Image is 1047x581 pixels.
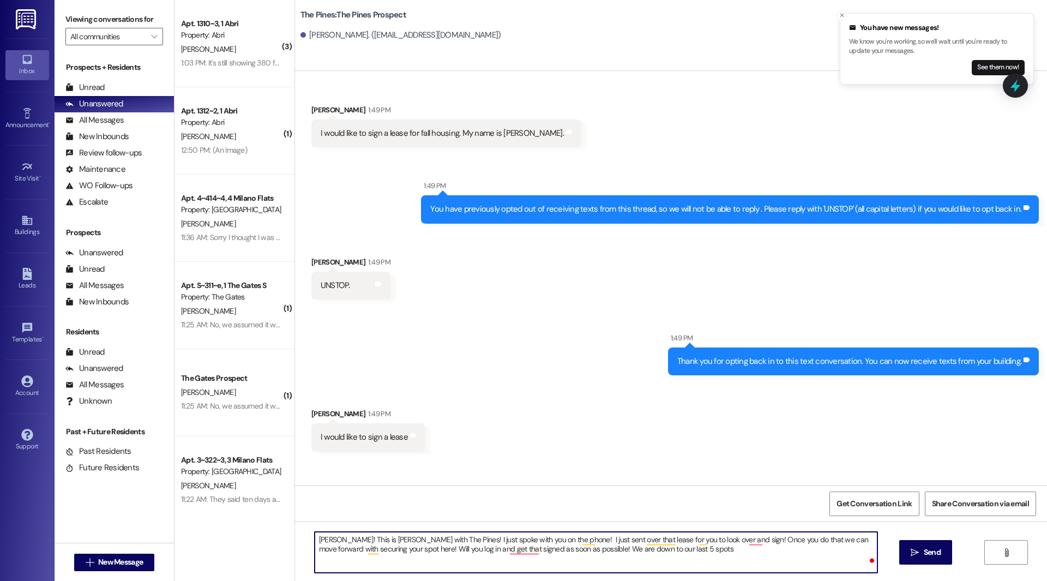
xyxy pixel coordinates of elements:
button: Share Conversation via email [925,492,1036,516]
div: 11:25 AM: No, we assumed it would've been caught before we moved in [181,401,405,411]
i:  [1002,548,1010,557]
div: UNSTOP. [321,280,350,291]
div: Future Residents [65,462,139,474]
div: Unanswered [65,247,123,259]
div: Thank you for opting back in to this text conversation. You can now receive texts from your build... [677,356,1021,367]
img: ResiDesk Logo [16,9,38,29]
div: 1:49 PM [421,180,446,191]
div: Apt. 3~322~3, 3 Milano Flats [181,454,282,466]
div: Unanswered [65,98,123,110]
div: 11:22 AM: They said ten days at the very latest, and I can cover any fees that an extension might... [181,494,501,504]
div: [PERSON_NAME] [311,104,581,119]
span: Send [924,547,941,558]
div: Escalate [65,196,108,208]
div: Prospects + Residents [55,62,174,73]
span: [PERSON_NAME] [181,44,236,54]
div: All Messages [65,379,124,391]
span: • [42,334,44,342]
label: Viewing conversations for [65,11,163,28]
div: New Inbounds [65,296,129,308]
div: Property: The Gates [181,291,282,303]
span: [PERSON_NAME] [181,131,236,141]
a: Support [5,426,49,455]
div: 1:49 PM [365,104,390,116]
span: [PERSON_NAME] [181,387,236,397]
button: Close toast [837,10,847,21]
span: • [39,173,41,181]
div: Maintenance [65,164,125,175]
span: [PERSON_NAME] [181,219,236,229]
a: Buildings [5,211,49,241]
div: 1:49 PM [365,256,390,268]
button: Send [899,540,952,565]
i:  [151,32,157,41]
textarea: To enrich screen reader interactions, please activate Accessibility in Grammarly extension settings [315,532,877,573]
a: Account [5,372,49,402]
div: Apt. S~311~e, 1 The Gates S [181,280,282,291]
a: Inbox [5,50,49,80]
div: Property: [GEOGRAPHIC_DATA] Flats [181,466,282,477]
div: Past + Future Residents [55,426,174,438]
div: Unread [65,82,105,93]
p: We know you're working, so we'll wait until you're ready to update your messages. [849,37,1025,56]
div: [PERSON_NAME] [311,256,390,272]
div: [PERSON_NAME] [311,408,425,423]
div: 1:49 PM [365,408,390,420]
div: Unanswered [65,363,123,374]
div: All Messages [65,115,124,126]
div: Apt. 4~414~4, 4 Milano Flats [181,193,282,204]
div: Property: Abri [181,29,282,41]
span: Get Conversation Link [837,498,912,510]
div: All Messages [65,280,124,291]
div: New Inbounds [65,131,129,142]
span: New Message [98,556,143,568]
span: Share Conversation via email [932,498,1029,510]
div: You have previously opted out of receiving texts from this thread, so we will not be able to repl... [430,203,1021,215]
span: • [49,119,50,127]
b: The Pines: The Pines Prospect [300,9,406,21]
button: Get Conversation Link [829,492,919,516]
div: The Gates Prospect [181,373,282,384]
div: WO Follow-ups [65,180,133,191]
div: Review follow-ups [65,147,142,159]
a: Leads [5,265,49,294]
div: Unread [65,346,105,358]
div: 11:25 AM: No, we assumed it would've been caught before we moved in [181,320,405,330]
a: Templates • [5,319,49,348]
div: I would like to sign a lease for fall housing. My name is [PERSON_NAME]. [321,128,564,139]
div: Apt. 1310~3, 1 Abri [181,18,282,29]
a: Site Visit • [5,158,49,187]
div: 11:36 AM: Sorry I thought I was on auto pay [181,232,314,242]
input: All communities [70,28,146,45]
div: You have new messages! [849,22,1025,33]
div: Apt. 1312~2, 1 Abri [181,105,282,117]
div: 1:03 PM: It's still showing 380 for rent. [181,58,297,68]
span: [PERSON_NAME] [181,481,236,490]
div: 1:49 PM [668,332,693,344]
div: Past Residents [65,446,131,457]
div: Property: Abri [181,117,282,128]
div: 12:50 PM: (An Image) [181,145,247,155]
div: Unread [65,263,105,275]
div: [PERSON_NAME]. ([EMAIL_ADDRESS][DOMAIN_NAME]) [300,29,501,41]
i:  [86,558,94,567]
div: Unknown [65,396,112,407]
button: New Message [74,554,155,571]
span: [PERSON_NAME] [181,306,236,316]
button: See them now! [972,60,1025,75]
div: Residents [55,326,174,338]
i:  [911,548,919,557]
div: Prospects [55,227,174,238]
div: I would like to sign a lease [321,432,408,443]
div: Property: [GEOGRAPHIC_DATA] Flats [181,204,282,215]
